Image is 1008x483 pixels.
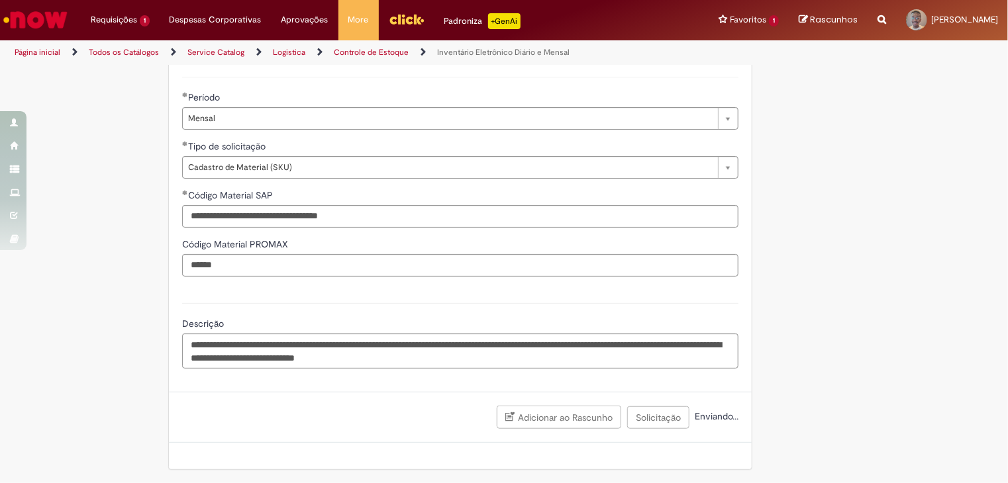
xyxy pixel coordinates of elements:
[730,13,766,26] span: Favoritos
[273,47,305,58] a: Logistica
[692,410,738,422] span: Enviando...
[188,91,223,103] span: Período
[182,92,188,97] span: Obrigatório Preenchido
[89,47,159,58] a: Todos os Catálogos
[182,318,227,329] span: Descrição
[334,47,409,58] a: Controle de Estoque
[10,40,662,65] ul: Trilhas de página
[182,205,738,228] input: Código Material SAP
[188,140,268,152] span: Tipo de solicitação
[182,190,188,195] span: Obrigatório Preenchido
[799,14,858,26] a: Rascunhos
[91,13,137,26] span: Requisições
[488,13,521,29] p: +GenAi
[769,15,779,26] span: 1
[188,189,276,201] span: Código Material SAP
[389,9,425,29] img: click_logo_yellow_360x200.png
[170,13,262,26] span: Despesas Corporativas
[15,47,60,58] a: Página inicial
[810,13,858,26] span: Rascunhos
[348,13,369,26] span: More
[281,13,328,26] span: Aprovações
[182,141,188,146] span: Obrigatório Preenchido
[182,254,738,277] input: Código Material PROMAX
[1,7,70,33] img: ServiceNow
[931,14,998,25] span: [PERSON_NAME]
[140,15,150,26] span: 1
[444,13,521,29] div: Padroniza
[437,47,570,58] a: Inventário Eletrônico Diário e Mensal
[188,108,711,129] span: Mensal
[187,47,244,58] a: Service Catalog
[182,238,291,250] span: Código Material PROMAX
[188,157,711,178] span: Cadastro de Material (SKU)
[182,333,738,369] textarea: Descrição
